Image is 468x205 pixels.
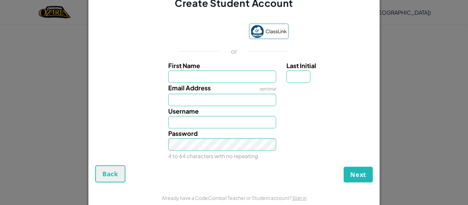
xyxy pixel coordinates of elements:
span: Next [350,170,366,179]
span: Username [168,107,199,115]
span: Back [102,170,118,178]
span: optional [259,86,276,91]
span: ClassLink [266,26,287,36]
span: Email Address [168,84,211,92]
img: classlink-logo-small.png [251,25,264,38]
span: Last Initial [286,62,316,69]
button: Next [344,167,373,182]
p: or [231,47,237,55]
span: Password [168,129,198,137]
a: Sign in [292,195,307,201]
small: 4 to 64 characters with no repeating [168,153,258,159]
iframe: Sign in with Google Button [176,25,246,40]
button: Back [95,165,125,182]
span: First Name [168,62,200,69]
span: Already have a CodeCombat Teacher or Student account? [162,195,292,201]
